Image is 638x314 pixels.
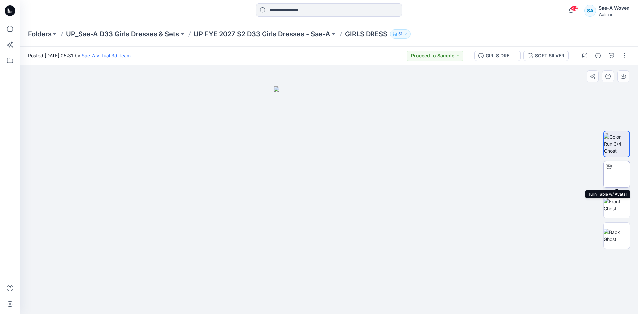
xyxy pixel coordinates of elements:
[82,53,131,58] a: Sae-A Virtual 3d Team
[535,52,564,59] div: SOFT SILVER
[593,51,603,61] button: Details
[486,52,516,59] div: GIRLS DRESS_REV_SOFT SILVER
[28,29,52,39] a: Folders
[584,5,596,17] div: SA
[28,52,131,59] span: Posted [DATE] 05:31 by
[390,29,411,39] button: 51
[571,6,578,11] span: 42
[599,4,630,12] div: Sae-A Woven
[194,29,330,39] a: UP FYE 2027 S2 D33 Girls Dresses - Sae-A
[523,51,569,61] button: SOFT SILVER
[599,12,630,17] div: Walmart
[474,51,521,61] button: GIRLS DRESS_REV_SOFT SILVER
[604,198,630,212] img: Front Ghost
[398,30,402,38] p: 51
[604,229,630,243] img: Back Ghost
[345,29,387,39] p: GIRLS DRESS
[66,29,179,39] a: UP_Sae-A D33 Girls Dresses & Sets
[604,133,629,154] img: Color Run 3/4 Ghost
